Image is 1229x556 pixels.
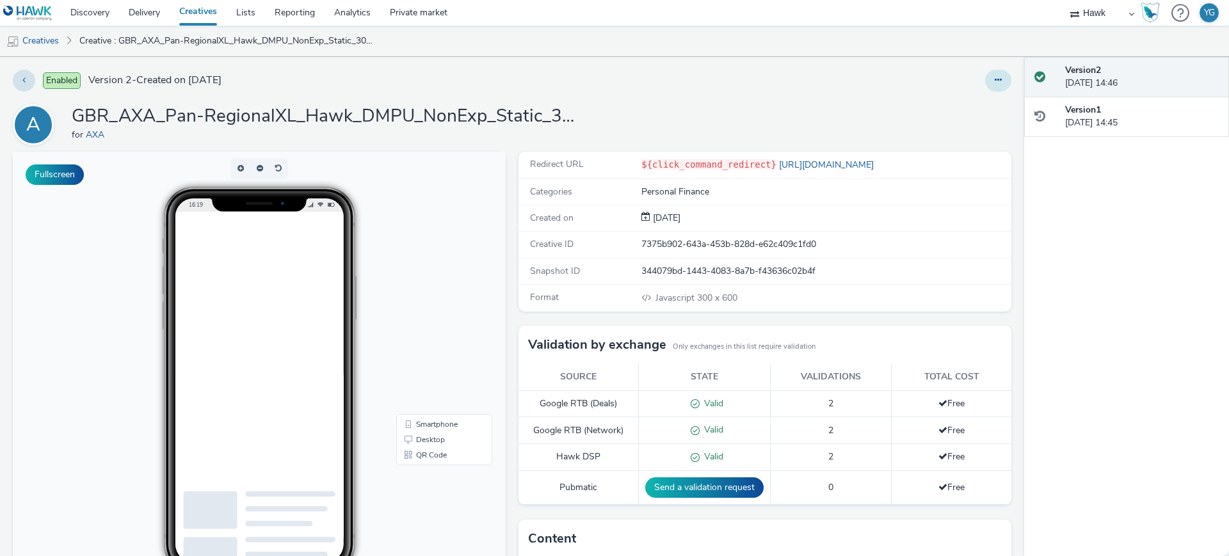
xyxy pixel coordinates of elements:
div: 7375b902-643a-453b-828d-e62c409c1fd0 [641,238,1010,251]
span: Valid [700,397,723,409]
button: Fullscreen [26,164,84,185]
a: Creative : GBR_AXA_Pan-RegionalXL_Hawk_DMPU_NonExp_Static_300x600_Risk_DE - [PERSON_NAME]-Weg_202... [73,26,380,56]
span: 300 x 600 [654,292,737,304]
th: Source [518,364,639,390]
div: 344079bd-1443-4083-8a7b-f43636c02b4f [641,265,1010,278]
td: Google RTB (Network) [518,417,639,444]
li: Desktop [386,280,477,296]
span: Free [938,481,965,493]
span: 0 [828,481,833,493]
li: Smartphone [386,265,477,280]
div: [DATE] 14:46 [1065,64,1219,90]
span: QR Code [403,299,434,307]
span: [DATE] [650,212,680,224]
span: Created on [530,212,574,224]
img: undefined Logo [3,5,52,21]
a: Hawk Academy [1141,3,1165,23]
small: Only exchanges in this list require validation [673,342,815,352]
span: 2 [828,424,833,436]
div: A [26,107,40,143]
strong: Version 2 [1065,64,1101,76]
span: Desktop [403,284,432,292]
h3: Validation by exchange [528,335,666,354]
div: YG [1204,3,1215,22]
li: QR Code [386,296,477,311]
span: 2 [828,450,833,463]
span: Free [938,424,965,436]
span: Javascript [655,292,697,304]
a: A [13,118,59,131]
th: State [639,364,771,390]
img: Hawk Academy [1141,3,1160,23]
td: Pubmatic [518,471,639,505]
div: Personal Finance [641,186,1010,198]
img: mobile [6,35,19,48]
button: Send a validation request [645,477,764,498]
span: Valid [700,450,723,463]
a: [URL][DOMAIN_NAME] [776,159,879,171]
th: Total cost [892,364,1011,390]
span: Free [938,450,965,463]
span: Creative ID [530,238,574,250]
a: AXA [86,129,109,141]
td: Google RTB (Deals) [518,390,639,417]
div: [DATE] 14:45 [1065,104,1219,130]
span: Format [530,291,559,303]
h3: Content [528,529,576,548]
strong: Version 1 [1065,104,1101,116]
div: Creation 09 September 2025, 14:45 [650,212,680,225]
span: Redirect URL [530,158,584,170]
span: Snapshot ID [530,265,580,277]
span: Valid [700,424,723,436]
td: Hawk DSP [518,444,639,471]
h1: GBR_AXA_Pan-RegionalXL_Hawk_DMPU_NonExp_Static_300x600_Risk_DE - Andreas-Danzer-Weg_20250909 [72,104,584,129]
span: Enabled [43,72,81,89]
span: Categories [530,186,572,198]
span: 16:19 [176,49,190,56]
span: for [72,129,86,141]
span: Version 2 - Created on [DATE] [88,73,221,88]
span: 2 [828,397,833,409]
span: Smartphone [403,269,445,276]
th: Validations [771,364,892,390]
code: ${click_command_redirect} [641,159,776,170]
span: Free [938,397,965,409]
